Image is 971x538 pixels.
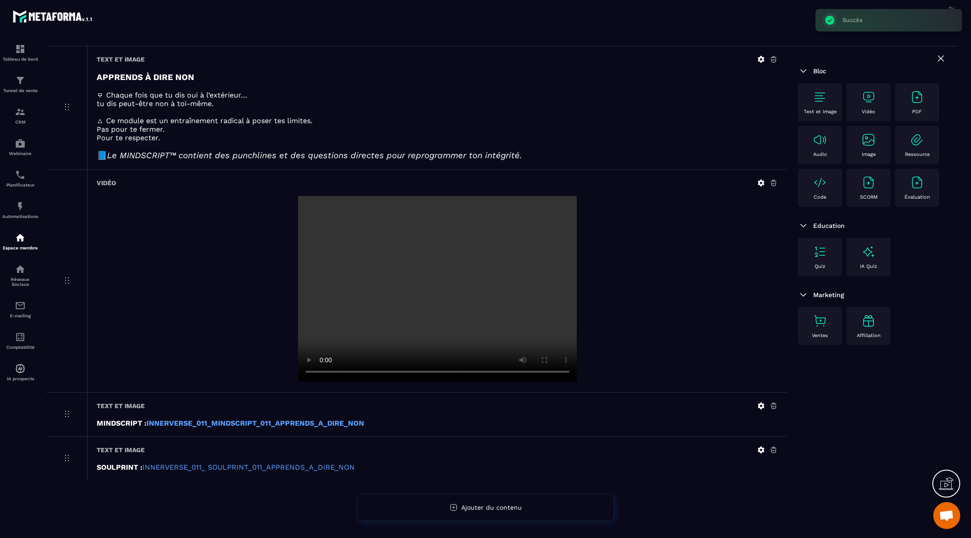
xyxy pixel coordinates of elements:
img: formation [15,44,26,54]
a: formationformationCRM [2,100,38,131]
p: Évaluation [904,194,930,200]
h3: 📘 [97,151,778,160]
img: email [15,300,26,311]
img: scheduler [15,169,26,180]
span: Education [813,222,845,229]
p: 🜃 Chaque fois que tu dis oui à l’extérieur… [97,91,778,99]
a: formationformationTunnel de vente [2,68,38,100]
p: Quiz [815,263,825,269]
p: Réseaux Sociaux [2,277,38,287]
a: accountantaccountantComptabilité [2,325,38,356]
p: Pas pour te fermer. [97,125,778,133]
img: text-image no-wra [813,245,827,259]
p: Image [862,151,876,157]
img: text-image no-wra [813,90,827,104]
img: text-image no-wra [861,175,876,190]
span: Bloc [813,67,826,75]
img: automations [15,232,26,243]
p: E-mailing [2,313,38,318]
p: Code [814,194,826,200]
strong: APPRENDS À DIRE NON [97,72,194,82]
img: automations [15,201,26,212]
strong: SOULPRINT : [97,463,143,471]
a: emailemailE-mailing [2,293,38,325]
p: CRM [2,120,38,124]
p: Ventes [812,333,828,338]
h6: Text et image [97,402,145,409]
img: arrow-down [798,66,809,76]
img: arrow-down [798,289,809,300]
p: Planificateur [2,182,38,187]
p: IA prospects [2,376,38,381]
img: text-image no-wra [813,133,827,147]
img: logo [13,8,94,24]
img: automations [15,363,26,374]
p: Tableau de bord [2,57,38,62]
img: text-image no-wra [813,175,827,190]
img: text-image no-wra [910,175,924,190]
h6: Text et image [97,446,145,454]
img: text-image [861,245,876,259]
img: text-image [861,314,876,328]
span: Ajouter du contenu [461,504,522,511]
p: Webinaire [2,151,38,156]
h6: Text et image [97,56,145,63]
img: text-image no-wra [813,314,827,328]
img: formation [15,107,26,117]
strong: MINDSCRIPT : [97,419,147,427]
p: Tunnel de vente [2,88,38,93]
img: automations [15,138,26,149]
p: Audio [813,151,827,157]
img: formation [15,75,26,86]
a: INNERVERSE_011_ SOULPRINT_011_APPRENDS_A_DIRE_NON [143,463,355,471]
p: Affiliation [857,333,881,338]
img: text-image no-wra [861,90,876,104]
p: Comptabilité [2,345,38,350]
p: Vidéo [862,109,875,115]
a: schedulerschedulerPlanificateur [2,163,38,194]
h6: Vidéo [97,179,116,187]
span: Marketing [813,291,844,298]
p: SCORM [860,194,877,200]
p: Text et image [804,109,837,115]
p: Pour te respecter. [97,133,778,142]
a: automationsautomationsEspace membre [2,226,38,257]
p: IA Quiz [860,263,877,269]
a: formationformationTableau de bord [2,37,38,68]
p: Espace membre [2,245,38,250]
p: Ressource [905,151,930,157]
img: text-image no-wra [910,133,924,147]
img: social-network [15,264,26,275]
img: arrow-down [798,220,809,231]
a: automationsautomationsAutomatisations [2,194,38,226]
p: Automatisations [2,214,38,219]
img: text-image no-wra [861,133,876,147]
a: Ouvrir le chat [933,502,960,529]
p: 🜂 Ce module est un entraînement radical à poser tes limites. [97,116,778,125]
a: INNERVERSE_011_MINDSCRIPT_011_APPRENDS_A_DIRE_NON [147,419,364,427]
a: automationsautomationsWebinaire [2,131,38,163]
p: tu dis peut-être non à toi-même. [97,99,778,108]
p: PDF [912,109,922,115]
a: social-networksocial-networkRéseaux Sociaux [2,257,38,293]
em: Le MINDSCRIPT™ contient des punchlines et des questions directes pour reprogrammer ton intégrité. [107,151,522,160]
img: accountant [15,332,26,342]
img: text-image no-wra [910,90,924,104]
